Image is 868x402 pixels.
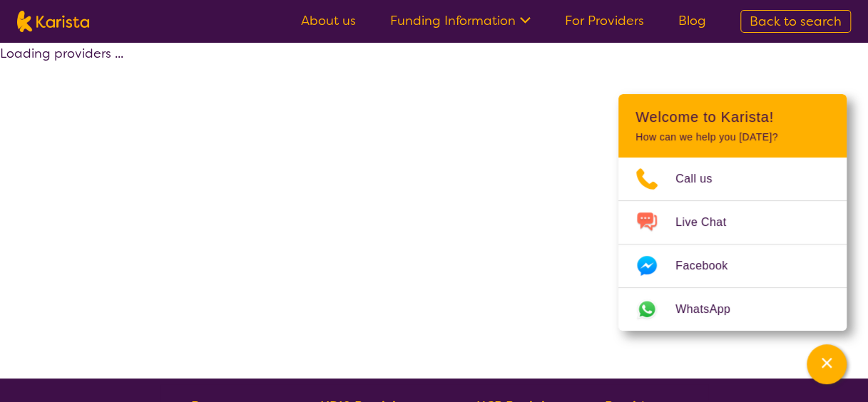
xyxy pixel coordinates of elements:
[301,12,356,29] a: About us
[678,12,706,29] a: Blog
[565,12,644,29] a: For Providers
[675,299,747,320] span: WhatsApp
[618,288,847,331] a: Web link opens in a new tab.
[635,131,829,143] p: How can we help you [DATE]?
[675,255,745,277] span: Facebook
[807,344,847,384] button: Channel Menu
[17,11,89,32] img: Karista logo
[675,168,730,190] span: Call us
[750,13,842,30] span: Back to search
[618,158,847,331] ul: Choose channel
[740,10,851,33] a: Back to search
[618,94,847,331] div: Channel Menu
[390,12,531,29] a: Funding Information
[675,212,743,233] span: Live Chat
[635,108,829,125] h2: Welcome to Karista!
